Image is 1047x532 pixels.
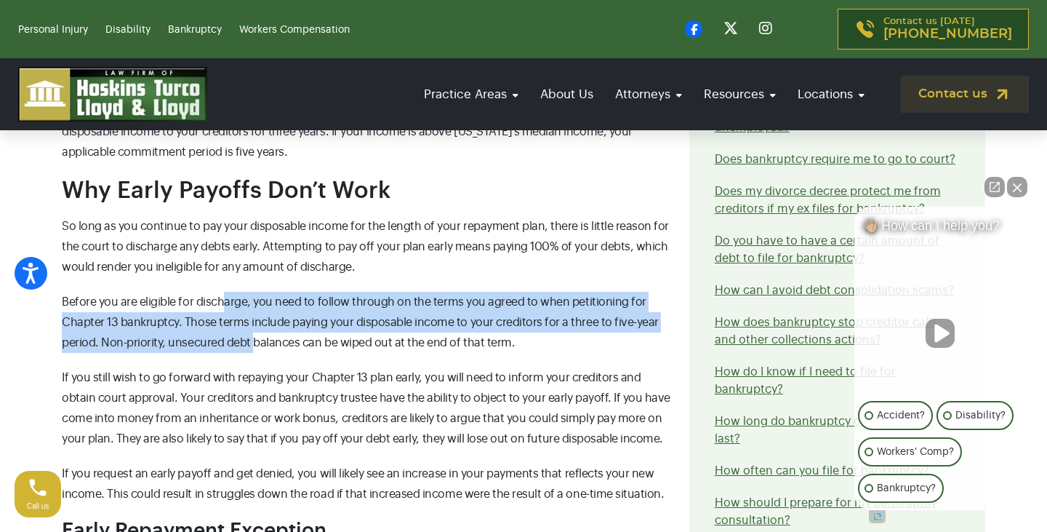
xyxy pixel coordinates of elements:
[62,106,644,158] span: If your income is below [US_STATE]’s median income and you file Chapter 13 bankruptcy, you must p...
[715,154,955,165] a: Does bankruptcy require me to go to court?
[608,74,689,115] a: Attorneys
[926,319,955,348] button: Unmute video
[715,186,941,215] a: Does my divorce decree protect me from creditors if my ex files for bankruptcy?
[715,285,954,296] a: How can I avoid debt consolidation scams?
[18,67,207,122] img: logo
[18,25,88,35] a: Personal Injury
[883,27,1012,41] span: [PHONE_NUMBER]
[62,372,670,445] span: If you still wish to go forward with repaying your Chapter 13 plan early, you will need to inform...
[715,235,939,264] a: Do you have to have a certain amount of debt to file for bankruptcy?
[984,177,1005,197] a: Open direct chat
[62,468,664,500] span: If you request an early payoff and get denied, you will likely see an increase in your payments t...
[168,25,222,35] a: Bankruptcy
[838,9,1029,49] a: Contact us [DATE][PHONE_NUMBER]
[105,25,151,35] a: Disability
[790,74,872,115] a: Locations
[62,221,669,273] span: So long as you continue to pay your disposable income for the length of your repayment plan, ther...
[715,104,936,133] a: Can I file for bankruptcy if I am currently unemployed?
[854,218,1025,241] div: 👋🏼 How can I help you?
[901,76,1029,113] a: Contact us
[533,74,601,115] a: About Us
[27,502,49,510] span: Call us
[417,74,526,115] a: Practice Areas
[877,480,936,497] p: Bankruptcy?
[62,179,390,202] span: Why Early Payoffs Don’t Work
[62,296,659,349] span: Before you are eligible for discharge, you need to follow through on the terms you agreed to when...
[715,317,937,346] a: How does bankruptcy stop creditor calls and other collections actions?
[697,74,783,115] a: Resources
[955,407,1006,424] p: Disability?
[869,510,886,523] a: Open intaker chat
[715,465,929,477] a: How often can you file for bankruptcy?
[715,497,936,526] a: How should I prepare for my bankruptcy consultation?
[877,407,925,424] p: Accident?
[715,366,896,395] a: How do I know if I need to file for bankruptcy?
[1007,177,1027,197] button: Close Intaker Chat Widget
[239,25,350,35] a: Workers Compensation
[715,416,933,445] a: How long do bankruptcy cases typically last?
[883,17,1012,41] p: Contact us [DATE]
[877,443,954,461] p: Workers' Comp?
